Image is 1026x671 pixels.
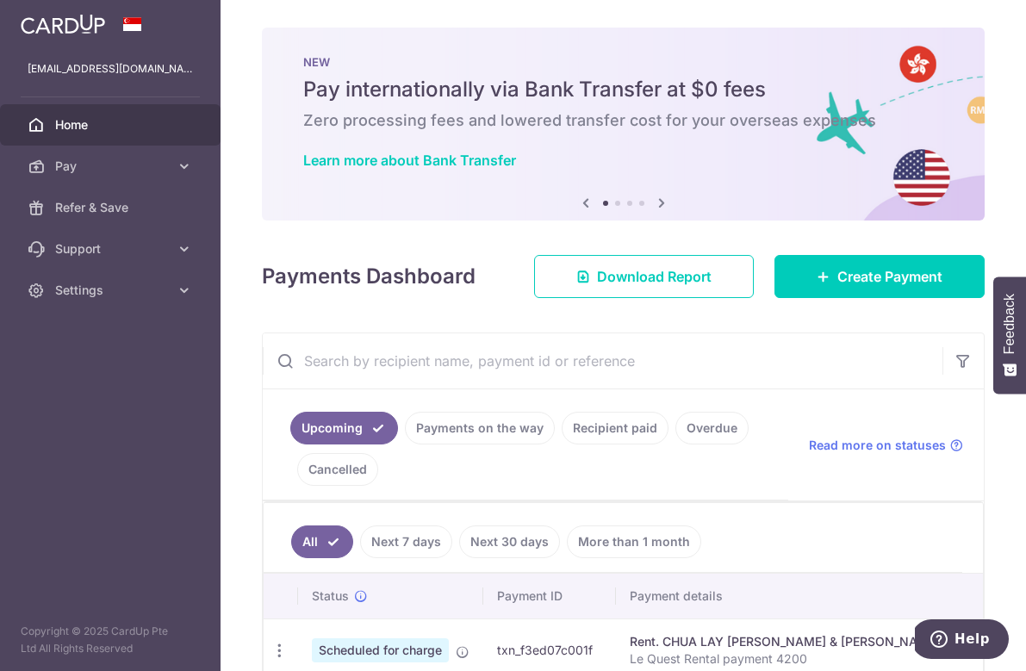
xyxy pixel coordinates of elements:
a: More than 1 month [567,525,701,558]
span: Feedback [1002,294,1017,354]
a: Learn more about Bank Transfer [303,152,516,169]
span: Refer & Save [55,199,169,216]
span: Pay [55,158,169,175]
button: Feedback - Show survey [993,276,1026,394]
a: Next 7 days [360,525,452,558]
a: Create Payment [774,255,985,298]
a: Next 30 days [459,525,560,558]
a: Download Report [534,255,754,298]
span: Settings [55,282,169,299]
h5: Pay internationally via Bank Transfer at $0 fees [303,76,943,103]
img: Bank transfer banner [262,28,985,221]
a: Overdue [675,412,749,444]
a: All [291,525,353,558]
input: Search by recipient name, payment id or reference [263,333,942,388]
a: Cancelled [297,453,378,486]
h6: Zero processing fees and lowered transfer cost for your overseas expenses [303,110,943,131]
a: Upcoming [290,412,398,444]
span: Scheduled for charge [312,638,449,662]
img: CardUp [21,14,105,34]
a: Payments on the way [405,412,555,444]
h4: Payments Dashboard [262,261,476,292]
span: Support [55,240,169,258]
p: NEW [303,55,943,69]
span: Home [55,116,169,134]
a: Recipient paid [562,412,668,444]
th: Payment ID [483,574,616,618]
span: Read more on statuses [809,437,946,454]
p: [EMAIL_ADDRESS][DOMAIN_NAME] [28,60,193,78]
span: Status [312,587,349,605]
span: Create Payment [837,266,942,287]
iframe: Opens a widget where you can find more information [915,619,1009,662]
span: Download Report [597,266,712,287]
a: Read more on statuses [809,437,963,454]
